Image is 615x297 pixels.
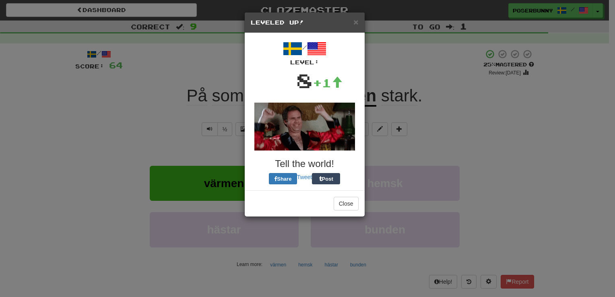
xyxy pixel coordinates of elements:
[296,66,313,95] div: 8
[334,197,359,210] button: Close
[251,39,359,66] div: /
[297,174,312,180] a: Tweet
[353,18,358,26] button: Close
[353,17,358,27] span: ×
[251,19,359,27] h5: Leveled Up!
[269,173,297,184] button: Share
[313,75,343,91] div: +1
[251,159,359,169] h3: Tell the world!
[254,103,355,151] img: will-ferrel-d6c07f94194e19e98823ed86c433f8fc69ac91e84bfcb09b53c9a5692911eaa6.gif
[312,173,340,184] button: Post
[251,58,359,66] div: Level:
